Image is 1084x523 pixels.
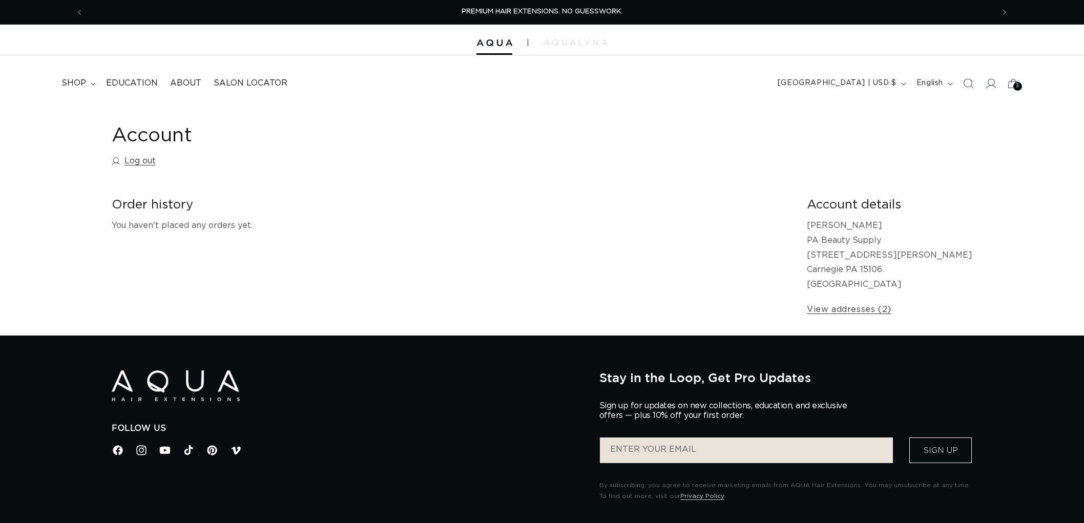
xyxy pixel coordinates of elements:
[807,197,972,213] h2: Account details
[55,72,100,95] summary: shop
[112,423,584,434] h2: Follow Us
[112,154,156,169] a: Log out
[680,493,724,499] a: Privacy Policy
[207,72,294,95] a: Salon Locator
[112,197,790,213] h2: Order history
[910,74,957,93] button: English
[112,370,240,402] img: Aqua Hair Extensions
[778,78,897,89] span: [GEOGRAPHIC_DATA] | USD $
[112,123,972,149] h1: Account
[476,39,512,47] img: Aqua Hair Extensions
[1016,82,1019,91] span: 3
[599,401,856,421] p: Sign up for updates on new collections, education, and exclusive offers — plus 10% off your first...
[462,8,622,15] span: PREMIUM HAIR EXTENSIONS. NO GUESSWORK.
[909,437,972,463] button: Sign Up
[957,72,979,95] summary: Search
[993,3,1016,22] button: Next announcement
[164,72,207,95] a: About
[807,218,972,292] p: [PERSON_NAME] PA Beauty Supply [STREET_ADDRESS][PERSON_NAME] Carnegie PA 15106 [GEOGRAPHIC_DATA]
[170,78,201,89] span: About
[214,78,287,89] span: Salon Locator
[599,480,972,502] p: By subscribing, you agree to receive marketing emails from AQUA Hair Extensions. You may unsubscr...
[772,74,910,93] button: [GEOGRAPHIC_DATA] | USD $
[106,78,158,89] span: Education
[600,437,893,463] input: ENTER YOUR EMAIL
[112,218,790,233] p: You haven't placed any orders yet.
[100,72,164,95] a: Education
[807,302,891,317] a: View addresses (2)
[916,78,943,89] span: English
[61,78,86,89] span: shop
[68,3,91,22] button: Previous announcement
[544,39,608,46] img: aqualyna.com
[599,370,972,385] h2: Stay in the Loop, Get Pro Updates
